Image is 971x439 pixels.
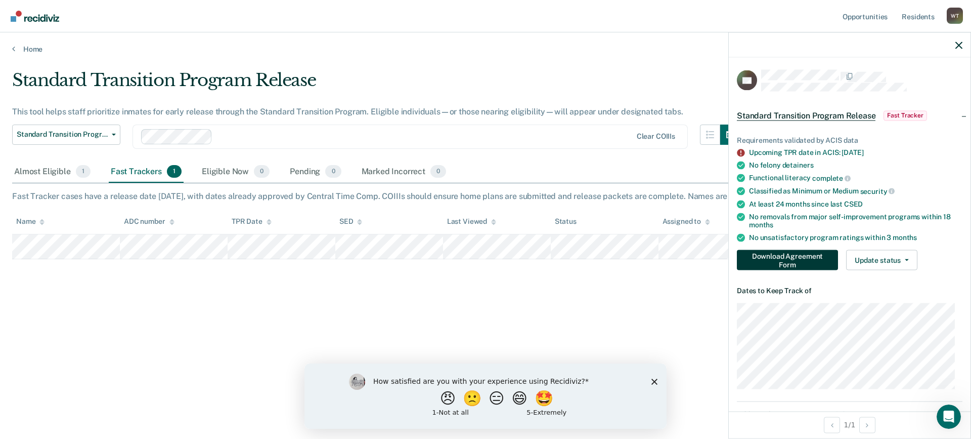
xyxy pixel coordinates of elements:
[167,165,182,178] span: 1
[947,8,963,24] div: W T
[12,107,740,116] div: This tool helps staff prioritize inmates for early release through the Standard Transition Progra...
[12,191,959,201] div: Fast Tracker cases have a release date [DATE], with dates already approved by Central Time Comp. ...
[447,217,496,226] div: Last Viewed
[749,221,773,229] span: months
[124,217,174,226] div: ADC number
[430,165,446,178] span: 0
[749,199,962,208] div: At least 24 months since last
[749,148,962,157] div: Upcoming TPR date in ACIS: [DATE]
[200,161,272,183] div: Eligible Now
[325,165,341,178] span: 0
[782,161,814,169] span: detainers
[729,99,970,132] div: Standard Transition Program ReleaseFast Tracker
[737,136,962,144] div: Requirements validated by ACIS data
[893,233,917,242] span: months
[16,217,45,226] div: Name
[288,161,343,183] div: Pending
[12,70,740,99] div: Standard Transition Program Release
[749,212,962,229] div: No removals from major self-improvement programs within 18
[11,11,59,22] img: Recidiviz
[937,405,961,429] iframe: Intercom live chat
[812,174,851,182] span: complete
[729,411,970,438] div: 1 / 1
[339,217,363,226] div: SED
[749,233,962,242] div: No unsatisfactory program ratings within 3
[555,217,577,226] div: Status
[737,250,842,270] a: Navigate to form link
[76,165,91,178] span: 1
[749,161,962,170] div: No felony
[109,161,184,183] div: Fast Trackers
[824,417,840,433] button: Previous Opportunity
[884,110,927,121] span: Fast Tracker
[360,161,449,183] div: Marked Incorrect
[737,287,962,295] dt: Dates to Keep Track of
[749,174,962,183] div: Functional literacy
[737,410,962,418] dt: Additional Information from ACIS
[860,187,895,195] span: security
[254,165,270,178] span: 0
[12,161,93,183] div: Almost Eligible
[859,417,875,433] button: Next Opportunity
[12,45,959,54] a: Home
[232,217,272,226] div: TPR Date
[304,364,667,429] iframe: Survey by Kim from Recidiviz
[663,217,710,226] div: Assigned to
[846,250,917,270] button: Update status
[737,250,838,270] button: Download Agreement Form
[844,199,863,208] span: CSED
[17,130,108,139] span: Standard Transition Program Release
[947,8,963,24] button: Profile dropdown button
[637,132,675,141] div: Clear COIIIs
[749,186,962,195] div: Classified as Minimum or Medium
[737,110,875,121] span: Standard Transition Program Release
